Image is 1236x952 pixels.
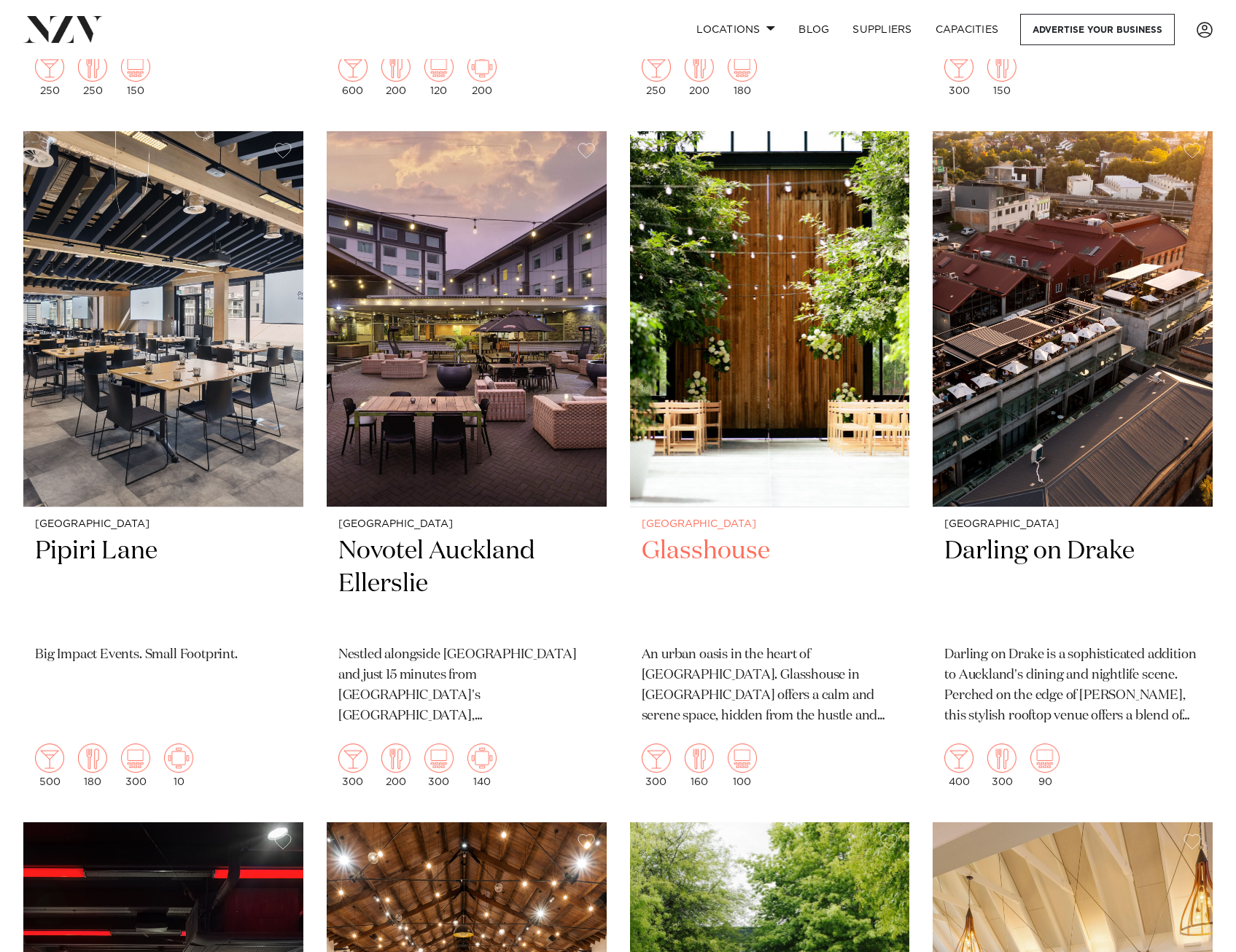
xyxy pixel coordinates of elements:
[35,744,64,787] div: 500
[78,744,107,787] div: 180
[944,52,973,82] img: cocktail.png
[987,52,1017,96] div: 150
[642,52,671,96] div: 250
[121,744,150,773] img: theatre.png
[424,744,454,787] div: 300
[381,52,411,82] img: dining.png
[944,645,1201,727] p: Darling on Drake is a sophisticated addition to Auckland's dining and nightlife scene. Perched on...
[987,744,1017,787] div: 300
[338,744,368,787] div: 300
[78,52,107,96] div: 250
[121,744,150,787] div: 300
[924,14,1011,45] a: Capacities
[944,519,1201,530] small: [GEOGRAPHIC_DATA]
[121,52,150,82] img: theatre.png
[642,519,898,530] small: [GEOGRAPHIC_DATA]
[685,14,787,45] a: Locations
[642,535,898,633] h2: Glasshouse
[381,744,411,773] img: dining.png
[467,52,497,82] img: meeting.png
[728,52,757,96] div: 180
[987,52,1017,82] img: dining.png
[467,52,497,96] div: 200
[630,131,910,799] a: [GEOGRAPHIC_DATA] Glasshouse An urban oasis in the heart of [GEOGRAPHIC_DATA]. Glasshouse in [GEO...
[381,744,411,787] div: 200
[685,744,714,787] div: 160
[35,744,64,773] img: cocktail.png
[467,744,497,787] div: 140
[327,131,607,799] a: [GEOGRAPHIC_DATA] Novotel Auckland Ellerslie Nestled alongside [GEOGRAPHIC_DATA] and just 15 minu...
[338,519,595,530] small: [GEOGRAPHIC_DATA]
[424,744,454,773] img: theatre.png
[338,535,595,633] h2: Novotel Auckland Ellerslie
[987,744,1017,773] img: dining.png
[642,744,671,773] img: cocktail.png
[1030,744,1060,773] img: theatre.png
[35,645,292,666] p: Big Impact Events. Small Footprint.
[381,52,411,96] div: 200
[35,535,292,633] h2: Pipiri Lane
[944,52,973,96] div: 300
[23,16,103,42] img: nzv-logo.png
[685,52,714,96] div: 200
[424,52,454,96] div: 120
[787,14,841,45] a: BLOG
[933,131,1213,799] a: Aerial view of Darling on Drake [GEOGRAPHIC_DATA] Darling on Drake Darling on Drake is a sophisti...
[642,645,898,727] p: An urban oasis in the heart of [GEOGRAPHIC_DATA]. Glasshouse in [GEOGRAPHIC_DATA] offers a calm a...
[338,744,368,773] img: cocktail.png
[944,535,1201,633] h2: Darling on Drake
[728,744,757,773] img: theatre.png
[424,52,454,82] img: theatre.png
[728,52,757,82] img: theatre.png
[1030,744,1060,787] div: 90
[338,645,595,727] p: Nestled alongside [GEOGRAPHIC_DATA] and just 15 minutes from [GEOGRAPHIC_DATA]'s [GEOGRAPHIC_DATA...
[338,52,368,82] img: cocktail.png
[728,744,757,787] div: 100
[164,744,193,787] div: 10
[35,52,64,96] div: 250
[35,519,292,530] small: [GEOGRAPHIC_DATA]
[1020,14,1175,45] a: Advertise your business
[944,744,973,773] img: cocktail.png
[933,131,1213,507] img: Aerial view of Darling on Drake
[78,52,107,82] img: dining.png
[841,14,923,45] a: SUPPLIERS
[35,52,64,82] img: cocktail.png
[338,52,368,96] div: 600
[78,744,107,773] img: dining.png
[642,52,671,82] img: cocktail.png
[642,744,671,787] div: 300
[121,52,150,96] div: 150
[164,744,193,773] img: meeting.png
[685,744,714,773] img: dining.png
[467,744,497,773] img: meeting.png
[685,52,714,82] img: dining.png
[944,744,973,787] div: 400
[23,131,303,799] a: [GEOGRAPHIC_DATA] Pipiri Lane Big Impact Events. Small Footprint. 500 180 300 10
